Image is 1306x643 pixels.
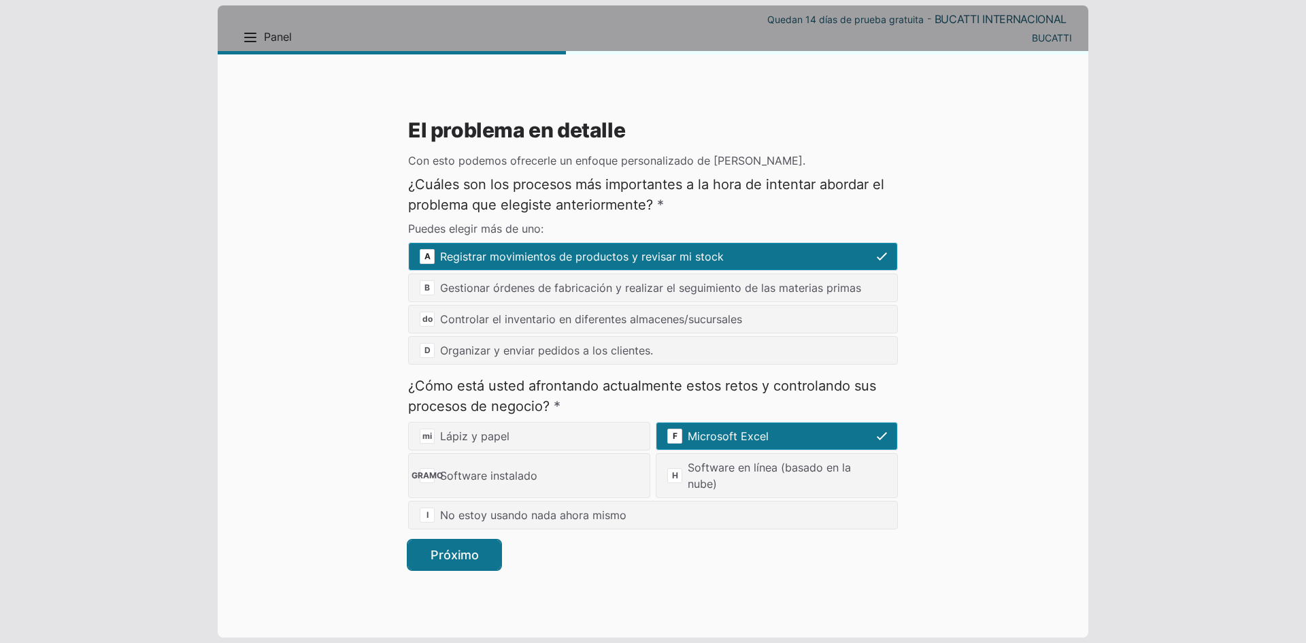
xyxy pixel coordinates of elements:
font: El problema en detalle [408,118,625,142]
font: B [424,282,430,293]
font: ¿Cuáles son los procesos más importantes a la hora de intentar abordar el problema que elegiste a... [408,176,884,213]
font: No estoy usando nada ahora mismo [440,508,626,522]
font: Próximo [431,548,479,562]
font: Registrar movimientos de productos y revisar mi stock [440,250,724,263]
font: do [422,314,433,324]
font: I [426,510,429,520]
font: ¿Cómo está usted afrontando actualmente estos retos y controlando sus procesos de negocio? [408,378,876,414]
font: Con esto podemos ofrecerle un enfoque personalizado de [PERSON_NAME]. [408,154,805,167]
font: Software instalado [440,469,537,482]
font: Organizar y enviar pedidos a los clientes. [440,344,653,357]
font: Software en línea (basado en la nube) [688,461,851,491]
font: A [424,251,431,261]
font: GRAMO [412,470,443,480]
font: mi [422,431,432,441]
font: D [424,345,431,355]
font: Puedes elegir más de uno: [408,222,543,235]
font: Lápiz y papel [440,429,509,443]
font: F [673,431,677,441]
font: Controlar el inventario en diferentes almacenes/sucursales [440,312,742,326]
font: Microsoft Excel [688,429,769,443]
font: Gestionar órdenes de fabricación y realizar el seguimiento de las materias primas [440,281,861,295]
font: H [672,470,678,480]
button: Próximo [408,540,501,570]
